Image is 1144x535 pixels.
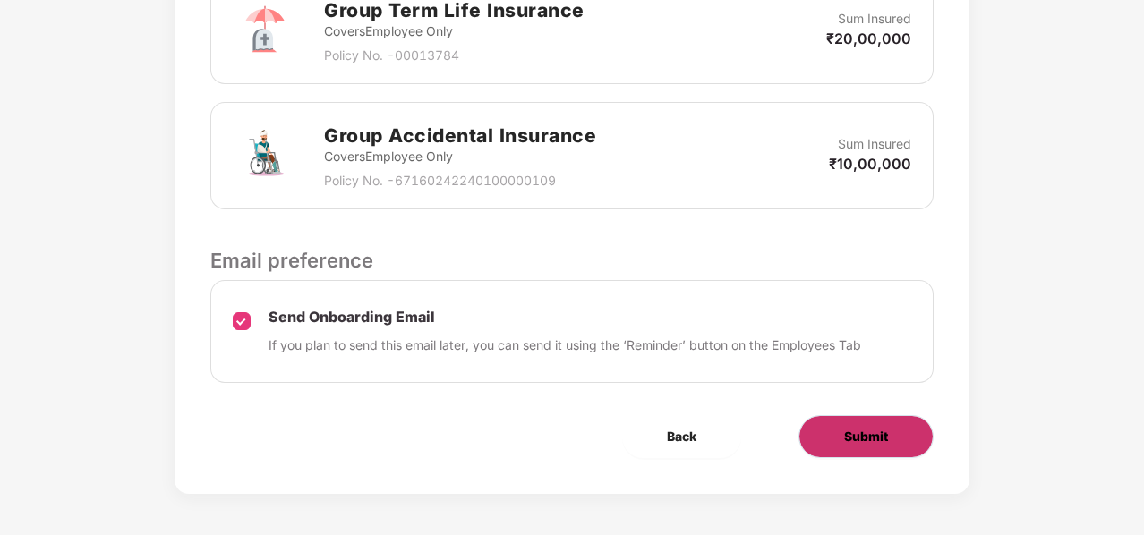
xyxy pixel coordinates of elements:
p: Send Onboarding Email [269,308,861,327]
button: Submit [798,415,934,458]
img: svg+xml;base64,PHN2ZyB4bWxucz0iaHR0cDovL3d3dy53My5vcmcvMjAwMC9zdmciIHdpZHRoPSI3MiIgaGVpZ2h0PSI3Mi... [233,123,297,188]
button: Back [622,415,741,458]
p: If you plan to send this email later, you can send it using the ‘Reminder’ button on the Employee... [269,335,861,355]
h2: Group Accidental Insurance [324,121,596,150]
span: Back [667,427,696,446]
p: Covers Employee Only [324,21,585,41]
p: ₹20,00,000 [826,29,911,48]
p: Sum Insured [838,134,911,154]
p: Covers Employee Only [324,147,596,166]
p: ₹10,00,000 [829,154,911,174]
p: Policy No. - 00013784 [324,46,585,65]
p: Policy No. - 67160242240100000109 [324,171,596,191]
span: Submit [844,427,888,446]
p: Email preference [210,245,934,276]
p: Sum Insured [838,9,911,29]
